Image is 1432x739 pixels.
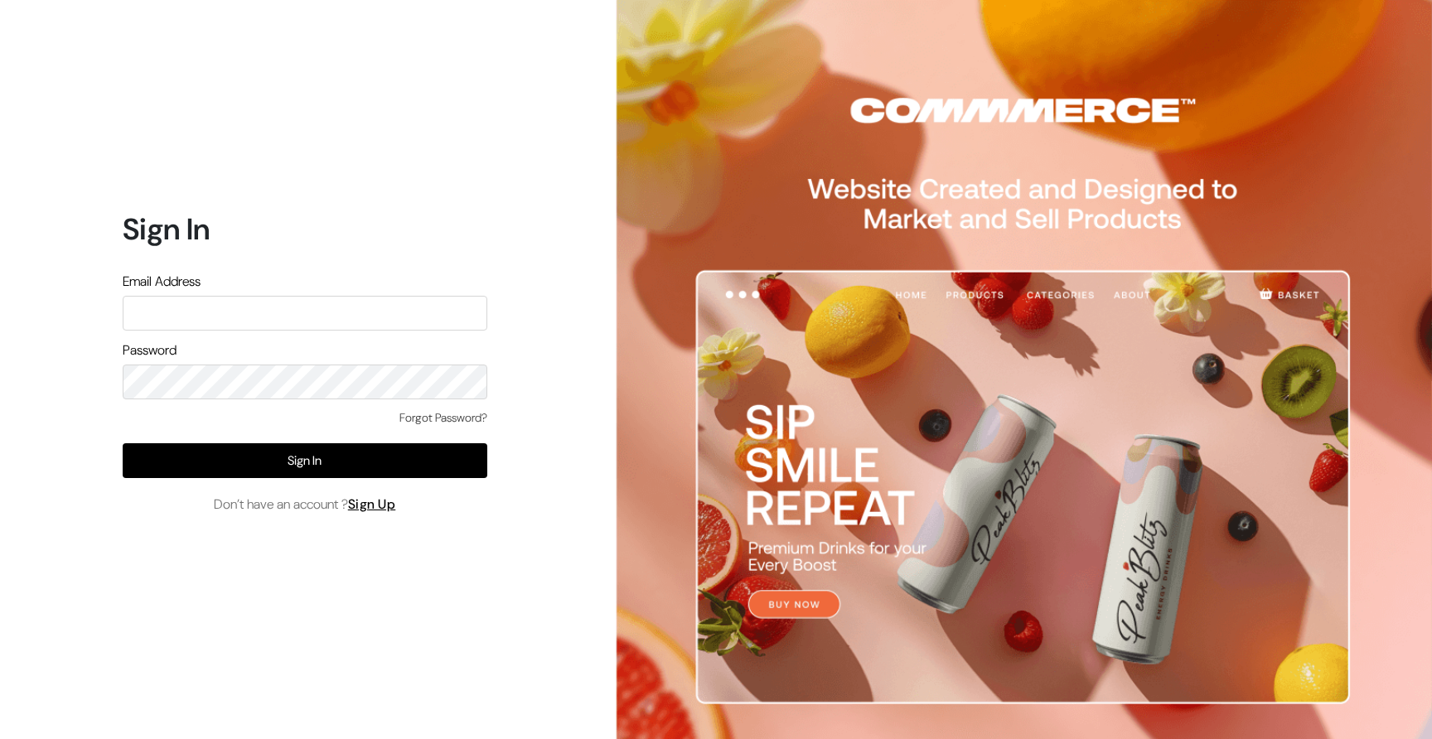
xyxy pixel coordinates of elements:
label: Password [123,341,177,360]
span: Don’t have an account ? [214,495,396,514]
h1: Sign In [123,211,487,247]
label: Email Address [123,272,201,292]
a: Forgot Password? [399,409,487,427]
button: Sign In [123,443,487,478]
a: Sign Up [348,495,396,513]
